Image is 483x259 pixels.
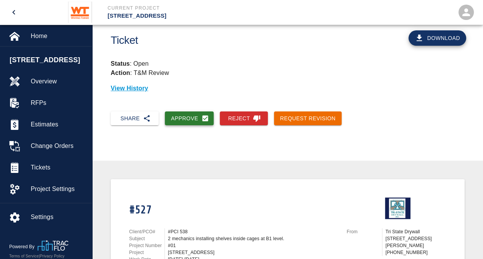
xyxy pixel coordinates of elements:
button: Download [408,30,466,46]
button: Approve [165,111,214,126]
p: [STREET_ADDRESS] [108,12,283,20]
img: TracFlo [38,240,68,251]
p: [STREET_ADDRESS][PERSON_NAME] [385,235,446,249]
span: [STREET_ADDRESS] [10,55,88,65]
p: Tri State Drywall [385,228,446,235]
div: #01 [168,242,337,249]
p: Client/PCO# [129,228,164,235]
p: : Open [111,59,465,68]
button: Reject [220,111,268,126]
span: Settings [31,213,86,222]
strong: Action [111,70,130,76]
iframe: Chat Widget [445,222,483,259]
p: : T&M Review [111,70,169,76]
p: View History [111,84,465,93]
p: Current Project [108,5,283,12]
div: 2 mechanics installing shelves inside cages at B1 level. [168,235,337,242]
div: [STREET_ADDRESS] [168,249,337,256]
a: Privacy Policy [40,254,65,258]
button: open drawer [5,3,23,22]
span: Project Settings [31,184,86,194]
img: Tri State Drywall [385,198,410,219]
span: Change Orders [31,141,86,151]
a: Terms of Service [9,254,39,258]
span: Home [31,32,86,41]
span: | [39,254,40,258]
p: From [347,228,382,235]
p: [PHONE_NUMBER] [385,249,446,256]
span: Estimates [31,120,86,129]
p: Project Number [129,242,164,249]
strong: Status [111,60,130,67]
span: Overview [31,77,86,86]
span: RFPs [31,98,86,108]
button: Share [111,111,159,126]
button: Request Revision [274,111,342,126]
h1: #527 [129,204,337,217]
p: Project [129,249,164,256]
div: #PCI 538 [168,228,337,235]
p: Powered By [9,243,38,250]
h1: Ticket [111,34,315,47]
span: Tickets [31,163,86,172]
img: Whiting-Turner [68,2,92,23]
p: Subject [129,235,164,242]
